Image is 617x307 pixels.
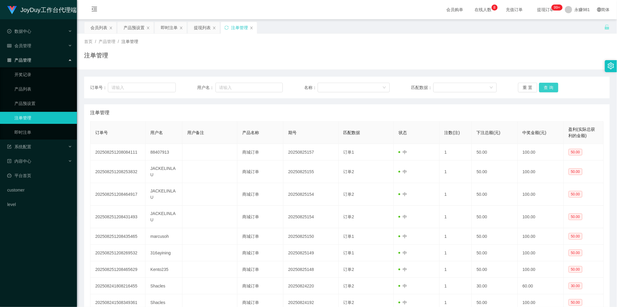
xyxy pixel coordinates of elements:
p: 8 [493,5,496,11]
td: 1 [440,183,472,206]
span: 订单1 [344,150,354,155]
h1: 注单管理 [84,51,108,60]
span: 50.00 [569,213,582,220]
td: 商城订单 [237,206,283,228]
td: 1 [440,161,472,183]
img: logo.9652507e.png [7,6,17,14]
span: 在线人数 [472,8,495,12]
i: 图标: menu-fold [84,0,105,20]
td: 100.00 [518,161,564,183]
i: 图标: down [383,86,386,90]
span: 订单1 [344,234,354,239]
span: 中 [399,250,407,255]
td: 20250825155 [283,161,338,183]
i: 图标: down [490,86,493,90]
div: 即时注单 [161,22,178,33]
td: 202508251208084111 [90,144,145,161]
span: 50.00 [569,149,582,155]
span: 匹配数据： [411,84,433,91]
td: 50.00 [472,228,518,245]
button: 重 置 [518,83,537,92]
span: 用户名： [197,84,215,91]
div: 会员列表 [90,22,107,33]
a: 即时注单 [14,126,72,138]
span: 匹配数据 [344,130,360,135]
i: 图标: close [179,26,183,30]
td: Shacles [145,278,182,294]
a: 开奖记录 [14,69,72,81]
i: 图标: close [250,26,253,30]
td: 50.00 [472,161,518,183]
td: 1 [440,206,472,228]
span: 50.00 [569,191,582,198]
span: 充值订单 [503,8,526,12]
span: 注单管理 [90,109,109,116]
span: 50.00 [569,299,582,306]
td: 60.00 [518,278,564,294]
span: 系统配置 [7,144,31,149]
input: 请输入 [215,83,283,92]
i: 图标: setting [608,63,614,69]
td: 100.00 [518,183,564,206]
td: 1 [440,144,472,161]
span: 中 [399,169,407,174]
div: 注单管理 [231,22,248,33]
span: 订单2 [344,192,354,197]
a: level [7,198,72,210]
td: 202508251208431493 [90,206,145,228]
td: 202508241808216455 [90,278,145,294]
span: 数据中心 [7,29,31,34]
span: 订单号： [90,84,108,91]
i: 图标: close [146,26,150,30]
i: 图标: check-circle-o [7,29,11,33]
span: / [95,39,96,44]
span: 用户备注 [187,130,204,135]
span: 用户名 [150,130,163,135]
td: 商城订单 [237,144,283,161]
i: 图标: close [212,26,216,30]
td: 20250825148 [283,261,338,278]
i: 图标: appstore-o [7,58,11,62]
td: marcusoh [145,228,182,245]
td: JACKELINLAU [145,183,182,206]
a: 注单管理 [14,112,72,124]
span: 中 [399,267,407,272]
td: 20250825149 [283,245,338,261]
span: 中奖金额(元) [523,130,546,135]
td: 202508251208269532 [90,245,145,261]
i: 图标: profile [7,159,11,163]
span: 订单2 [344,214,354,219]
td: 商城订单 [237,228,283,245]
td: 商城订单 [237,261,283,278]
span: 中 [399,150,407,155]
td: 202508251208464917 [90,183,145,206]
div: 提现列表 [194,22,211,33]
i: 图标: unlock [604,24,610,30]
span: 名称： [304,84,318,91]
span: 中 [399,284,407,288]
span: 盈利(实际总获利的金额) [569,127,595,138]
td: JACKELINLAU [145,161,182,183]
td: 100.00 [518,206,564,228]
td: 50.00 [472,144,518,161]
span: 提现订单 [534,8,557,12]
span: 首页 [84,39,93,44]
td: 100.00 [518,228,564,245]
span: 会员管理 [7,43,31,48]
span: 订单1 [344,250,354,255]
td: 202508251208465629 [90,261,145,278]
span: 内容中心 [7,159,31,164]
td: 1 [440,278,472,294]
span: 产品管理 [7,58,31,63]
sup: 8 [492,5,498,11]
a: JoyDuy工作台代理端 [7,7,77,12]
td: 20250825157 [283,144,338,161]
a: 图标: dashboard平台首页 [7,170,72,182]
span: 期号 [288,130,297,135]
td: 商城订单 [237,183,283,206]
td: 商城订单 [237,278,283,294]
td: 20250825154 [283,206,338,228]
td: 1 [440,245,472,261]
span: 订单2 [344,284,354,288]
td: 30.00 [472,278,518,294]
